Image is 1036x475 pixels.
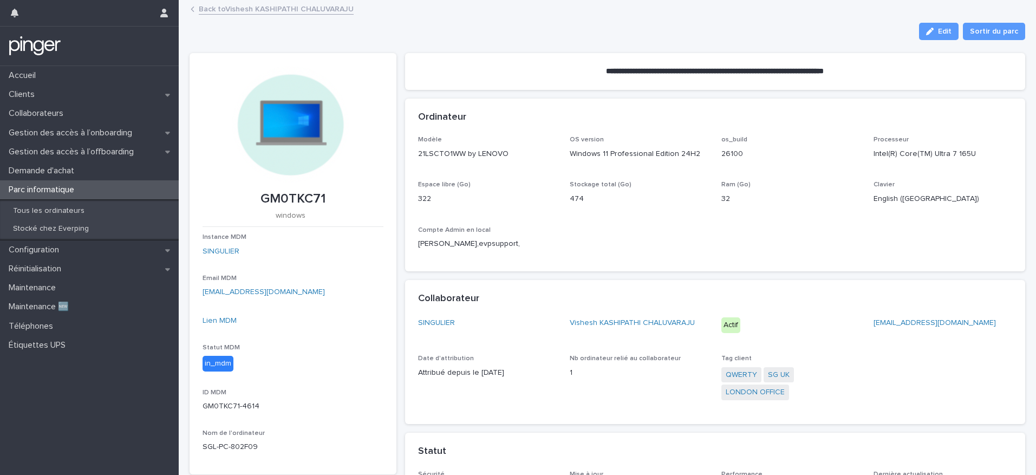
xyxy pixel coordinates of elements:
p: Réinitialisation [4,264,70,274]
h2: Statut [418,446,446,458]
p: Stocké chez Everping [4,224,97,233]
p: Gestion des accès à l’offboarding [4,147,142,157]
span: Instance MDM [203,234,246,240]
p: [PERSON_NAME],evpsupport, [418,238,557,250]
span: Clavier [874,181,895,188]
span: OS version [570,136,604,143]
h2: Collaborateur [418,293,479,305]
a: [EMAIL_ADDRESS][DOMAIN_NAME] [203,288,325,296]
p: Clients [4,89,43,100]
p: Maintenance 🆕 [4,302,77,312]
p: GM0TKC71 [203,191,383,207]
p: Étiquettes UPS [4,340,74,350]
div: Actif [721,317,740,333]
span: Sortir du parc [970,26,1018,37]
p: Attribué depuis le [DATE] [418,367,557,379]
span: Nom de l'ordinateur [203,430,265,437]
p: Gestion des accès à l’onboarding [4,128,141,138]
span: Modèle [418,136,442,143]
p: SGL-PC-802F09 [203,441,383,453]
span: ID MDM [203,389,226,396]
button: Edit [919,23,959,40]
span: Ram (Go) [721,181,751,188]
img: mTgBEunGTSyRkCgitkcU [9,35,61,57]
p: Configuration [4,245,68,255]
p: Tous les ordinateurs [4,206,93,216]
p: Téléphones [4,321,62,331]
button: Sortir du parc [963,23,1025,40]
a: Lien MDM [203,317,237,324]
span: Statut MDM [203,344,240,351]
span: Email MDM [203,275,237,282]
span: Edit [938,28,952,35]
a: SG UK [768,369,790,381]
p: Accueil [4,70,44,81]
a: [EMAIL_ADDRESS][DOMAIN_NAME] [874,319,996,327]
a: SINGULIER [203,246,239,257]
p: 21LSCTO1WW by LENOVO [418,148,557,160]
p: Intel(R) Core(TM) Ultra 7 165U [874,148,1012,160]
p: Maintenance [4,283,64,293]
p: GM0TKC71-4614 [203,401,383,412]
span: os_build [721,136,747,143]
p: English ([GEOGRAPHIC_DATA]) [874,193,1012,205]
p: Demande d'achat [4,166,83,176]
a: SINGULIER [418,317,455,329]
span: Processeur [874,136,909,143]
span: Nb ordinateur relié au collaborateur [570,355,681,362]
p: 26100 [721,148,860,160]
p: Collaborateurs [4,108,72,119]
p: windows [203,211,379,220]
a: QWERTY [726,369,757,381]
p: Windows 11 Professional Edition 24H2 [570,148,708,160]
p: Parc informatique [4,185,83,195]
h2: Ordinateur [418,112,466,123]
p: 322 [418,193,557,205]
span: Date d'attribution [418,355,474,362]
span: Compte Admin en local [418,227,491,233]
p: 474 [570,193,708,205]
p: 1 [570,367,708,379]
span: Tag client [721,355,752,362]
a: Vishesh KASHIPATHI CHALUVARAJU [570,317,695,329]
a: Back toVishesh KASHIPATHI CHALUVARAJU [199,2,354,15]
span: Stockage total (Go) [570,181,631,188]
p: 32 [721,193,860,205]
span: Espace libre (Go) [418,181,471,188]
div: in_mdm [203,356,233,372]
a: LONDON OFFICE [726,387,785,398]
